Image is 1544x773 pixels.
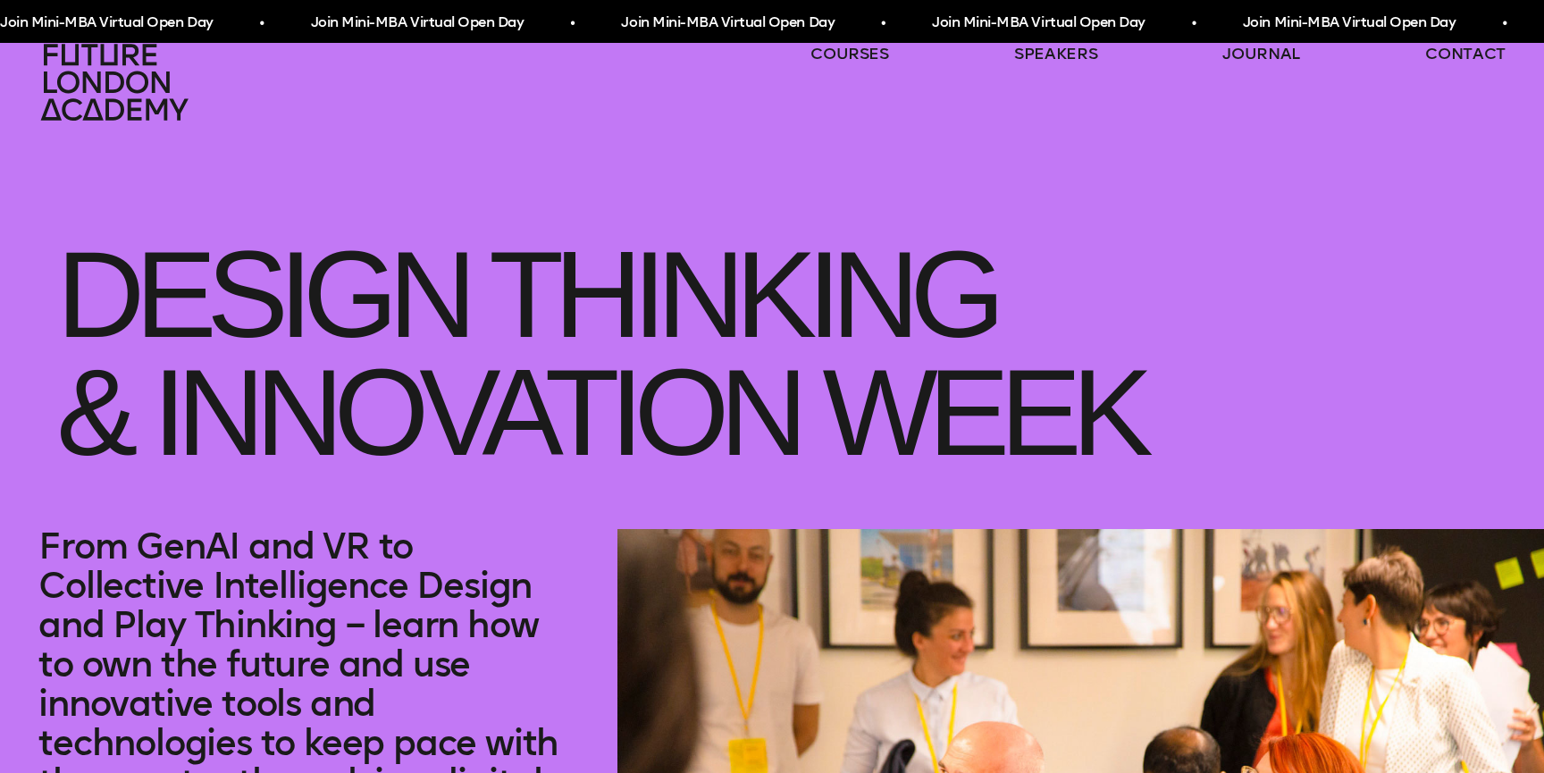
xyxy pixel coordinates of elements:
[810,43,889,64] a: courses
[1500,7,1505,39] span: •
[38,122,1506,529] h1: Design Thinking & innovation Week
[257,7,262,39] span: •
[1425,43,1506,64] a: contact
[879,7,884,39] span: •
[1222,43,1300,64] a: journal
[1189,7,1194,39] span: •
[1014,43,1097,64] a: speakers
[568,7,573,39] span: •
